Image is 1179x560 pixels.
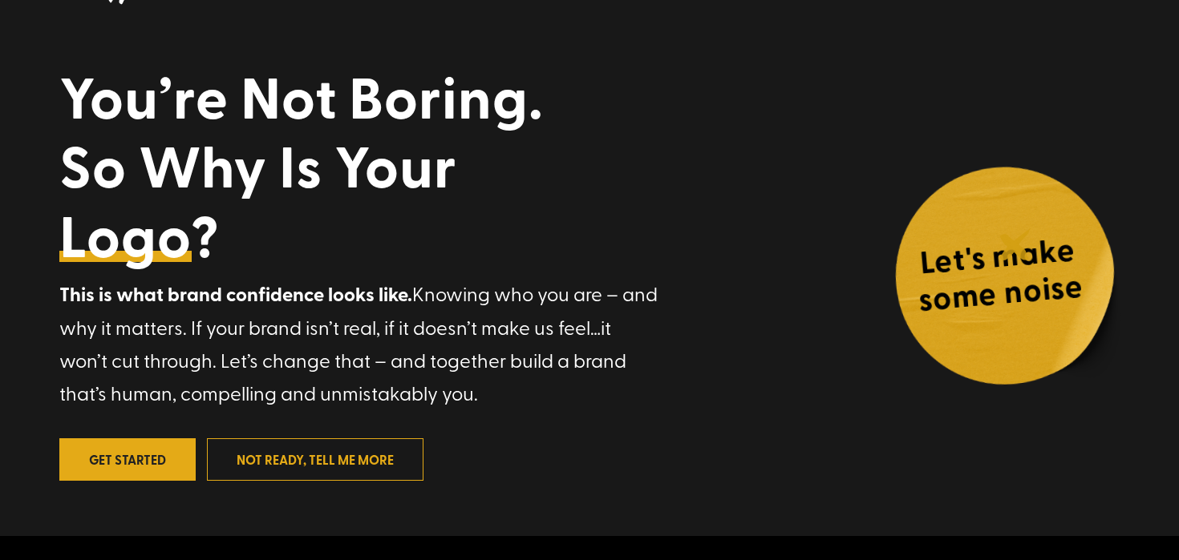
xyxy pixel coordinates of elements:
h1: You’re Not Boring. So Why Is Your ? [59,62,673,277]
p: Knowing who you are – and why it matters. If your brand isn’t real, if it doesn’t make us feel…it... [59,277,661,409]
h4: Let's make some noise [891,228,1109,329]
a: not ready, tell me more [207,438,423,481]
a: Logo [59,200,192,269]
strong: This is what brand confidence looks like. [59,280,412,308]
a: Get Started [59,438,196,481]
